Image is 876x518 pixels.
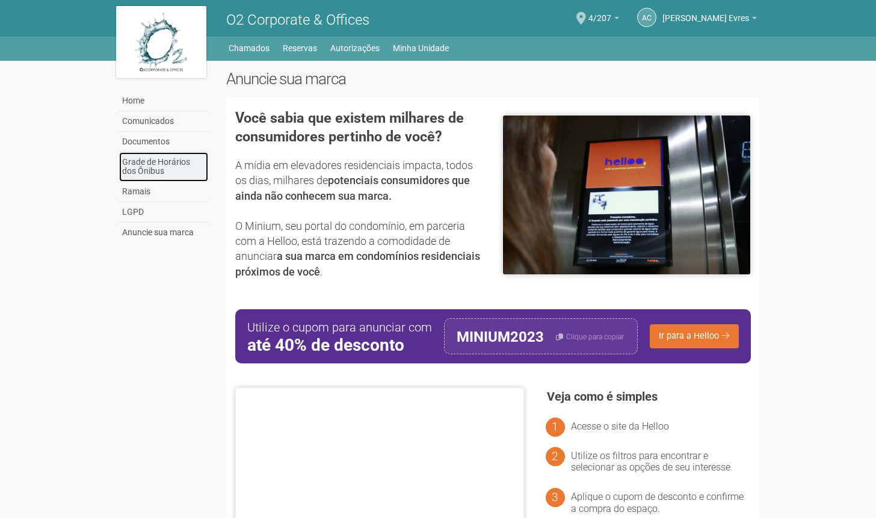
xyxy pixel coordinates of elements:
[556,319,624,354] button: Clique para copiar
[119,223,208,242] a: Anuncie sua marca
[502,115,751,275] img: helloo-1.jpeg
[226,70,760,88] h2: Anuncie sua marca
[235,174,470,202] strong: potenciais consumidores que ainda não conhecem sua marca.
[283,40,317,57] a: Reservas
[650,324,739,348] a: Ir para a Helloo
[116,6,206,78] img: logo.jpg
[119,182,208,202] a: Ramais
[588,2,611,23] span: 4/207
[119,132,208,152] a: Documentos
[457,319,544,354] div: MINIUM2023
[571,491,751,514] li: Aplique o cupom de desconto e confirme a compra do espaço.
[247,318,432,354] div: Utilize o cupom para anunciar com
[119,152,208,182] a: Grade de Horários dos Ônibus
[662,15,757,25] a: [PERSON_NAME] Evres
[247,336,432,354] strong: até 40% de desconto
[547,390,751,402] h3: Veja como é simples
[637,8,656,27] a: AC
[119,91,208,111] a: Home
[330,40,380,57] a: Autorizações
[235,158,484,279] p: A mídia em elevadores residenciais impacta, todos os dias, milhares de O Minium, seu portal do co...
[226,11,369,28] span: O2 Corporate & Offices
[119,202,208,223] a: LGPD
[588,15,619,25] a: 4/207
[235,109,484,146] h3: Você sabia que existem milhares de consumidores pertinho de você?
[571,421,751,432] li: Acesse o site da Helloo
[235,250,480,277] strong: a sua marca em condomínios residenciais próximos de você
[393,40,449,57] a: Minha Unidade
[229,40,270,57] a: Chamados
[571,450,751,473] li: Utilize os filtros para encontrar e selecionar as opções de seu interesse.
[662,2,749,23] span: Armando Conceição Evres
[119,111,208,132] a: Comunicados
